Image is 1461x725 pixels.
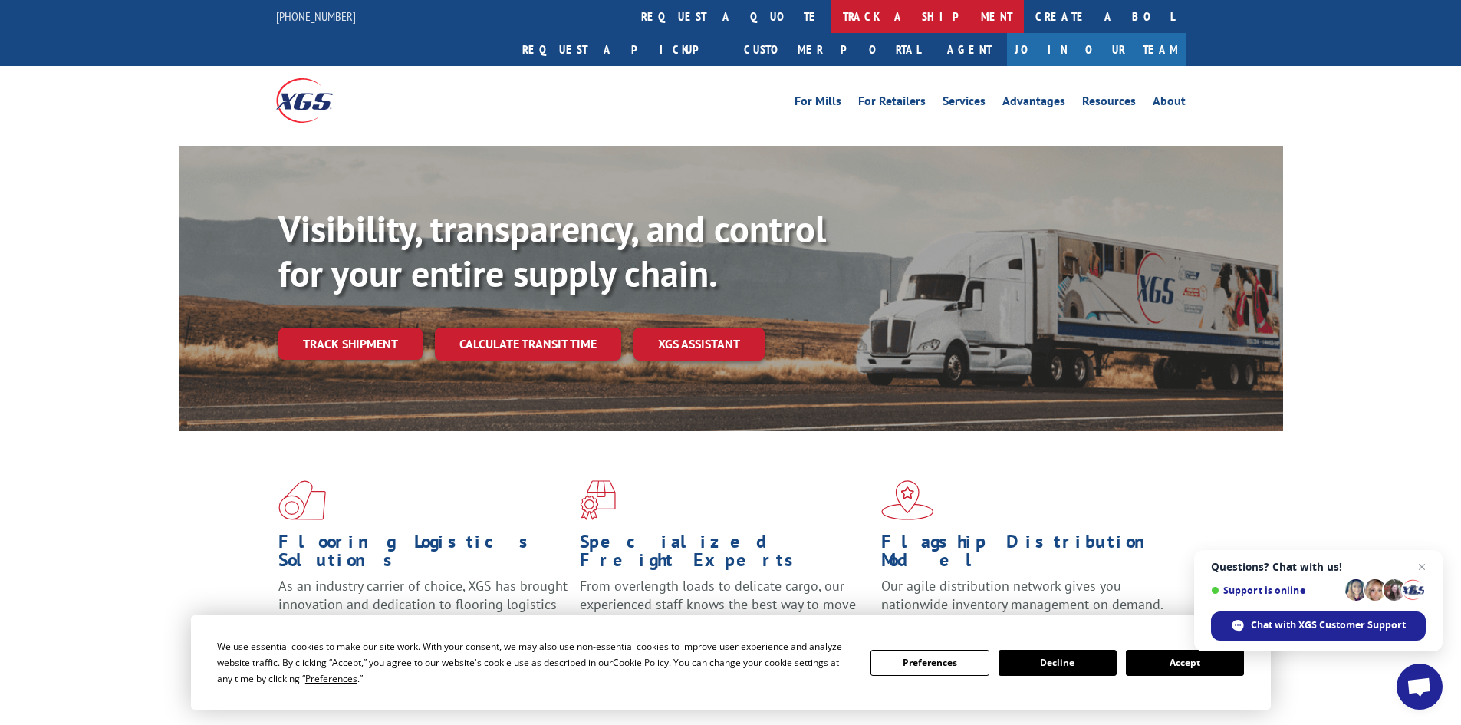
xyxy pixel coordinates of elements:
[191,615,1271,710] div: Cookie Consent Prompt
[633,328,765,361] a: XGS ASSISTANT
[881,577,1163,613] span: Our agile distribution network gives you nationwide inventory management on demand.
[278,577,568,631] span: As an industry carrier of choice, XGS has brought innovation and dedication to flooring logistics...
[881,532,1171,577] h1: Flagship Distribution Model
[217,638,852,687] div: We use essential cookies to make our site work. With your consent, we may also use non-essential ...
[580,532,870,577] h1: Specialized Freight Experts
[278,328,423,360] a: Track shipment
[999,650,1117,676] button: Decline
[278,480,326,520] img: xgs-icon-total-supply-chain-intelligence-red
[1211,611,1426,641] div: Chat with XGS Customer Support
[1007,33,1186,66] a: Join Our Team
[1397,664,1443,710] div: Open chat
[943,95,986,112] a: Services
[1153,95,1186,112] a: About
[795,95,841,112] a: For Mills
[858,95,926,112] a: For Retailers
[1002,95,1065,112] a: Advantages
[278,205,826,297] b: Visibility, transparency, and control for your entire supply chain.
[305,672,357,685] span: Preferences
[1211,585,1340,596] span: Support is online
[1251,618,1406,632] span: Chat with XGS Customer Support
[580,480,616,520] img: xgs-icon-focused-on-flooring-red
[881,480,934,520] img: xgs-icon-flagship-distribution-model-red
[276,8,356,24] a: [PHONE_NUMBER]
[932,33,1007,66] a: Agent
[580,577,870,645] p: From overlength loads to delicate cargo, our experienced staff knows the best way to move your fr...
[511,33,732,66] a: Request a pickup
[732,33,932,66] a: Customer Portal
[1211,561,1426,573] span: Questions? Chat with us!
[1413,558,1431,576] span: Close chat
[613,656,669,669] span: Cookie Policy
[278,532,568,577] h1: Flooring Logistics Solutions
[435,328,621,361] a: Calculate transit time
[870,650,989,676] button: Preferences
[1082,95,1136,112] a: Resources
[1126,650,1244,676] button: Accept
